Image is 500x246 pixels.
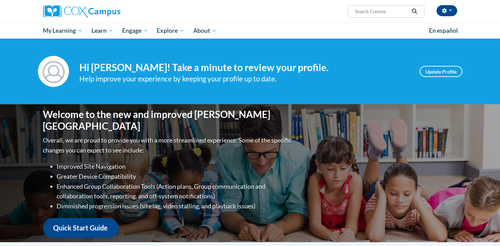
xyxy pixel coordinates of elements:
span: Learn [91,27,113,35]
p: Overall, we are proud to provide you with a more streamlined experience. Some of the specific cha... [43,135,293,155]
a: Quick Start Guide [43,218,118,238]
img: Cox Campus [43,5,120,18]
a: About [189,23,221,39]
a: My Learning [39,23,87,39]
div: Help improve your experience by keeping your profile up to date. [79,73,409,85]
img: Profile Image [38,56,69,87]
div: Main menu [33,23,468,39]
button: Account Settings [437,5,457,16]
button: Search [409,7,420,16]
input: Search Courses [354,7,409,16]
li: Diminished progression issues (site lag, video stalling, and playback issues) [57,201,293,211]
a: Cox Campus [43,5,174,18]
span: En español [429,27,458,34]
li: Improved Site Navigation [57,161,293,171]
a: Engage [118,23,153,39]
a: En español [424,23,462,38]
span: My Learning [43,27,82,35]
h1: Welcome to the new and improved [PERSON_NAME][GEOGRAPHIC_DATA] [43,109,293,132]
span: Explore [157,27,184,35]
li: Greater Device Compatibility [57,171,293,181]
a: Learn [87,23,118,39]
a: Update Profile [420,66,462,77]
span: Engage [122,27,148,35]
span: About [193,27,217,35]
a: Explore [152,23,189,39]
h4: Hi [PERSON_NAME]! Take a minute to review your profile. [79,62,409,73]
li: Enhanced Group Collaboration Tools (Action plans, Group communication and collaboration tools, re... [57,181,293,201]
